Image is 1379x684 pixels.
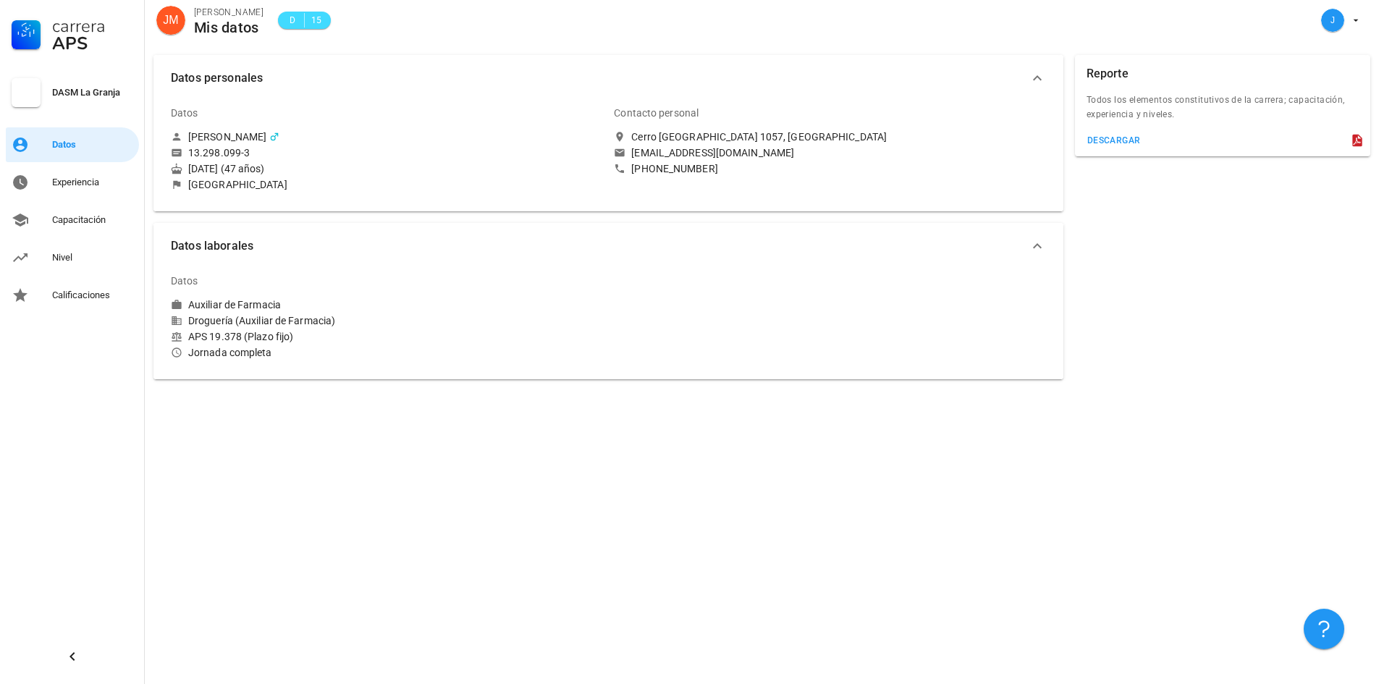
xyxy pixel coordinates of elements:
div: Calificaciones [52,290,133,301]
div: [PERSON_NAME] [194,5,263,20]
button: Datos laborales [153,223,1063,269]
div: Cerro [GEOGRAPHIC_DATA] 1057, [GEOGRAPHIC_DATA] [631,130,887,143]
button: descargar [1081,130,1147,151]
div: [PHONE_NUMBER] [631,162,717,175]
div: Datos [171,96,198,130]
div: DASM La Granja [52,87,133,98]
a: Nivel [6,240,139,275]
a: [PHONE_NUMBER] [614,162,1045,175]
div: APS 19.378 (Plazo fijo) [171,330,602,343]
div: Carrera [52,17,133,35]
div: APS [52,35,133,52]
div: [EMAIL_ADDRESS][DOMAIN_NAME] [631,146,794,159]
a: Capacitación [6,203,139,237]
a: Cerro [GEOGRAPHIC_DATA] 1057, [GEOGRAPHIC_DATA] [614,130,1045,143]
button: avatar [1312,7,1367,33]
div: [PERSON_NAME] [188,130,266,143]
span: 15 [311,13,322,28]
a: Experiencia [6,165,139,200]
div: descargar [1087,135,1141,145]
div: Nivel [52,252,133,263]
div: Todos los elementos constitutivos de la carrera; capacitación, experiencia y niveles. [1075,93,1370,130]
div: Datos [171,263,198,298]
div: [DATE] (47 años) [171,162,602,175]
div: Contacto personal [614,96,699,130]
div: Auxiliar de Farmacia [188,298,281,311]
div: Reporte [1087,55,1129,93]
div: [GEOGRAPHIC_DATA] [188,178,287,191]
div: avatar [156,6,185,35]
div: Droguería (Auxiliar de Farmacia) [171,314,602,327]
button: Datos personales [153,55,1063,101]
span: JM [163,6,178,35]
a: Calificaciones [6,278,139,313]
div: Datos [52,139,133,151]
a: Datos [6,127,139,162]
div: Experiencia [52,177,133,188]
span: D [287,13,298,28]
div: avatar [1321,9,1344,32]
div: Jornada completa [171,346,602,359]
span: Datos personales [171,68,1029,88]
span: Datos laborales [171,236,1029,256]
a: [EMAIL_ADDRESS][DOMAIN_NAME] [614,146,1045,159]
div: Mis datos [194,20,263,35]
div: Capacitación [52,214,133,226]
div: 13.298.099-3 [188,146,250,159]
